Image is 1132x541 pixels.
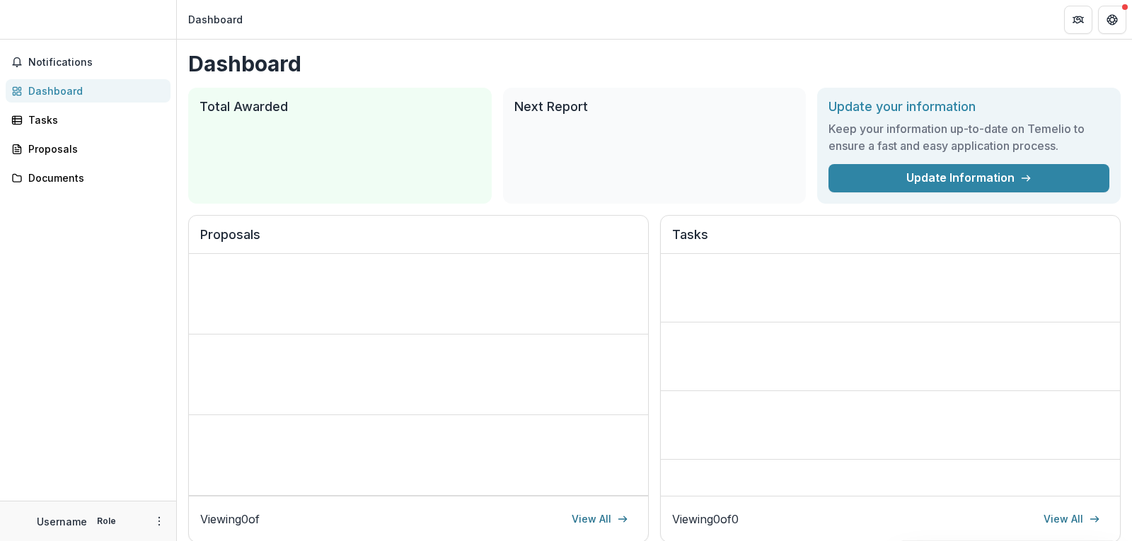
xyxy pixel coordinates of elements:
[672,227,1109,254] h2: Tasks
[563,508,637,530] a: View All
[6,51,171,74] button: Notifications
[28,112,159,127] div: Tasks
[672,511,739,528] p: Viewing 0 of 0
[6,108,171,132] a: Tasks
[188,51,1121,76] h1: Dashboard
[6,79,171,103] a: Dashboard
[200,511,260,528] p: Viewing 0 of
[6,166,171,190] a: Documents
[37,514,87,529] p: Username
[183,9,248,30] nav: breadcrumb
[28,170,159,185] div: Documents
[151,513,168,530] button: More
[28,83,159,98] div: Dashboard
[188,12,243,27] div: Dashboard
[200,227,637,254] h2: Proposals
[28,57,165,69] span: Notifications
[828,164,1109,192] a: Update Information
[200,99,480,115] h2: Total Awarded
[1035,508,1109,530] a: View All
[1064,6,1092,34] button: Partners
[28,141,159,156] div: Proposals
[1098,6,1126,34] button: Get Help
[514,99,795,115] h2: Next Report
[93,515,120,528] p: Role
[6,137,171,161] a: Proposals
[828,120,1109,154] h3: Keep your information up-to-date on Temelio to ensure a fast and easy application process.
[828,99,1109,115] h2: Update your information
